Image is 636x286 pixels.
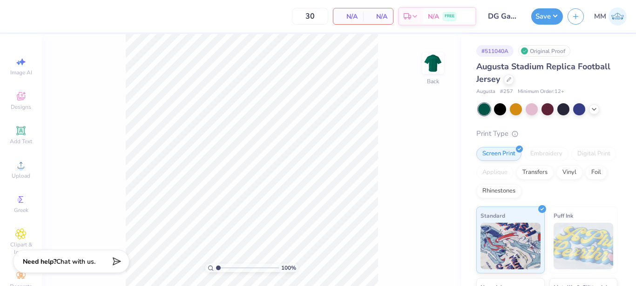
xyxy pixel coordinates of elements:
[476,88,495,96] span: Augusta
[281,264,296,272] span: 100 %
[609,7,627,26] img: Morgan Montgomery
[476,184,521,198] div: Rhinestones
[476,166,514,180] div: Applique
[445,13,454,20] span: FREE
[339,12,358,21] span: N/A
[23,257,56,266] strong: Need help?
[424,54,442,73] img: Back
[531,8,563,25] button: Save
[427,77,439,86] div: Back
[518,45,570,57] div: Original Proof
[480,223,541,269] img: Standard
[5,241,37,256] span: Clipart & logos
[14,206,28,214] span: Greek
[476,45,514,57] div: # 511040A
[476,61,610,85] span: Augusta Stadium Replica Football Jersey
[554,223,614,269] img: Puff Ink
[594,11,606,22] span: MM
[500,88,513,96] span: # 257
[554,211,573,220] span: Puff Ink
[524,147,568,161] div: Embroidery
[56,257,95,266] span: Chat with us.
[292,8,328,25] input: – –
[571,147,616,161] div: Digital Print
[428,12,439,21] span: N/A
[10,69,32,76] span: Image AI
[476,147,521,161] div: Screen Print
[369,12,387,21] span: N/A
[480,211,505,220] span: Standard
[476,128,617,139] div: Print Type
[12,172,30,180] span: Upload
[594,7,627,26] a: MM
[585,166,607,180] div: Foil
[481,7,527,26] input: Untitled Design
[516,166,554,180] div: Transfers
[10,138,32,145] span: Add Text
[556,166,582,180] div: Vinyl
[518,88,564,96] span: Minimum Order: 12 +
[11,103,31,111] span: Designs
